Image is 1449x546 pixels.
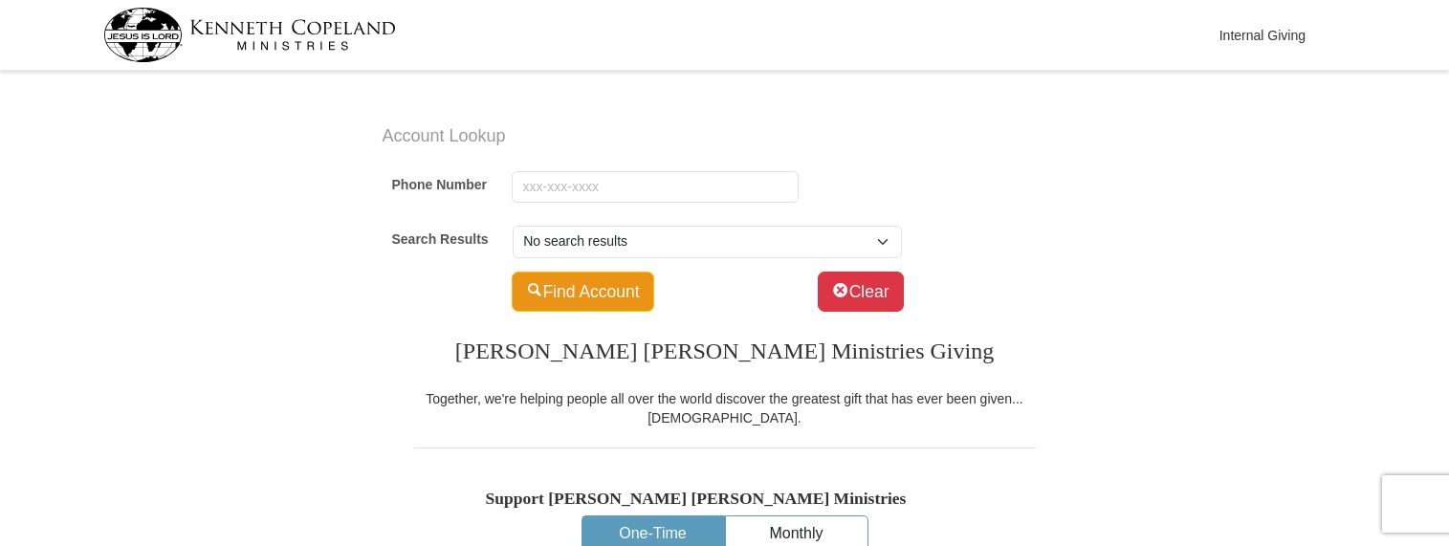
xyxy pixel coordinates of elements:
label: Phone Number [392,175,488,199]
label: Account Lookup [368,124,606,149]
label: Search Results [392,229,489,253]
img: kcm-header-logo.svg [103,8,396,62]
div: Internal Giving [1219,26,1306,45]
h3: [PERSON_NAME] [PERSON_NAME] Ministries Giving [414,318,1036,389]
button: Find Account [512,272,654,312]
select: Default select example [513,226,902,258]
h5: Support [PERSON_NAME] [PERSON_NAME] Ministries [486,489,964,509]
button: Clear [818,272,904,312]
div: Together, we're helping people all over the world discover the greatest gift that has ever been g... [414,389,1036,427]
input: xxx-xxx-xxxx [512,171,799,204]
